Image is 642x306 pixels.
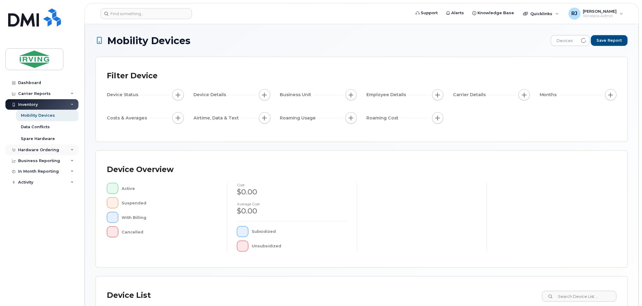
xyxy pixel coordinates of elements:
span: Employee Details [366,92,408,98]
div: Subsidized [252,226,347,237]
span: Devices [551,35,578,46]
div: Cancelled [122,226,218,237]
h4: cost [237,183,347,187]
div: $0.00 [237,206,347,216]
span: Carrier Details [453,92,487,98]
div: Unsubsidized [252,241,347,252]
div: With Billing [122,212,218,223]
span: Save Report [597,38,622,43]
span: Costs & Averages [107,115,149,121]
div: Active [122,183,218,194]
span: Roaming Cost [366,115,400,121]
div: Device Overview [107,162,174,177]
div: Filter Device [107,68,158,84]
span: Mobility Devices [107,35,190,46]
span: Months [540,92,559,98]
button: Save Report [591,35,628,46]
span: Business Unit [280,92,313,98]
span: Device Details [193,92,228,98]
input: Search Device List ... [542,291,617,302]
div: Device List [107,288,151,303]
span: Device Status [107,92,140,98]
h4: Average cost [237,202,347,206]
span: Airtime, Data & Text [193,115,241,121]
div: $0.00 [237,187,347,197]
div: Suspended [122,197,218,208]
span: Roaming Usage [280,115,318,121]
